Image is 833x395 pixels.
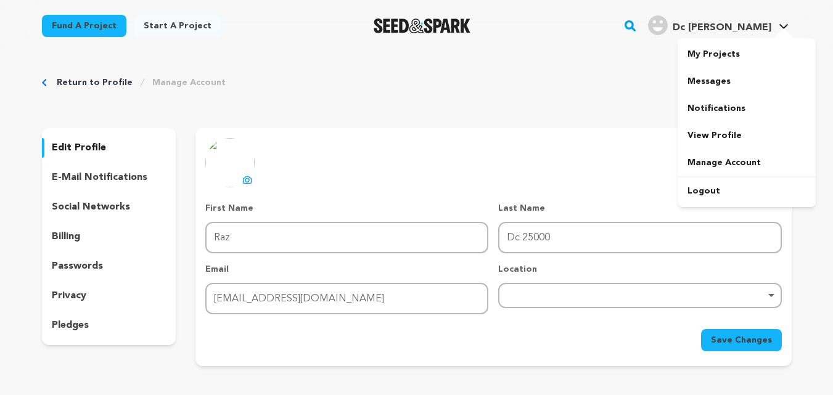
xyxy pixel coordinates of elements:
[678,149,816,176] a: Manage Account
[678,122,816,149] a: View Profile
[374,18,470,33] img: Seed&Spark Logo Dark Mode
[673,23,771,33] span: Dc [PERSON_NAME]
[52,259,103,274] p: passwords
[646,13,791,35] a: Dc R.'s Profile
[42,286,176,306] button: privacy
[42,138,176,158] button: edit profile
[678,95,816,122] a: Notifications
[701,329,782,351] button: Save Changes
[134,15,221,37] a: Start a project
[152,76,226,89] a: Manage Account
[498,222,781,253] input: Last Name
[42,197,176,217] button: social networks
[205,263,488,275] p: Email
[57,76,133,89] a: Return to Profile
[52,200,130,214] p: social networks
[52,318,89,333] p: pledges
[52,288,86,303] p: privacy
[648,15,668,35] img: user.png
[678,41,816,68] a: My Projects
[646,13,791,39] span: Dc R.'s Profile
[52,140,106,155] p: edit profile
[711,334,772,346] span: Save Changes
[42,168,176,187] button: e-mail notifications
[205,222,488,253] input: First Name
[52,170,147,185] p: e-mail notifications
[42,76,792,89] div: Breadcrumb
[42,256,176,276] button: passwords
[205,202,488,214] p: First Name
[52,229,80,244] p: billing
[205,283,488,314] input: Email
[498,202,781,214] p: Last Name
[648,15,771,35] div: Dc R.'s Profile
[42,316,176,335] button: pledges
[678,68,816,95] a: Messages
[678,177,816,205] a: Logout
[498,263,781,275] p: Location
[374,18,470,33] a: Seed&Spark Homepage
[42,15,126,37] a: Fund a project
[42,227,176,246] button: billing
